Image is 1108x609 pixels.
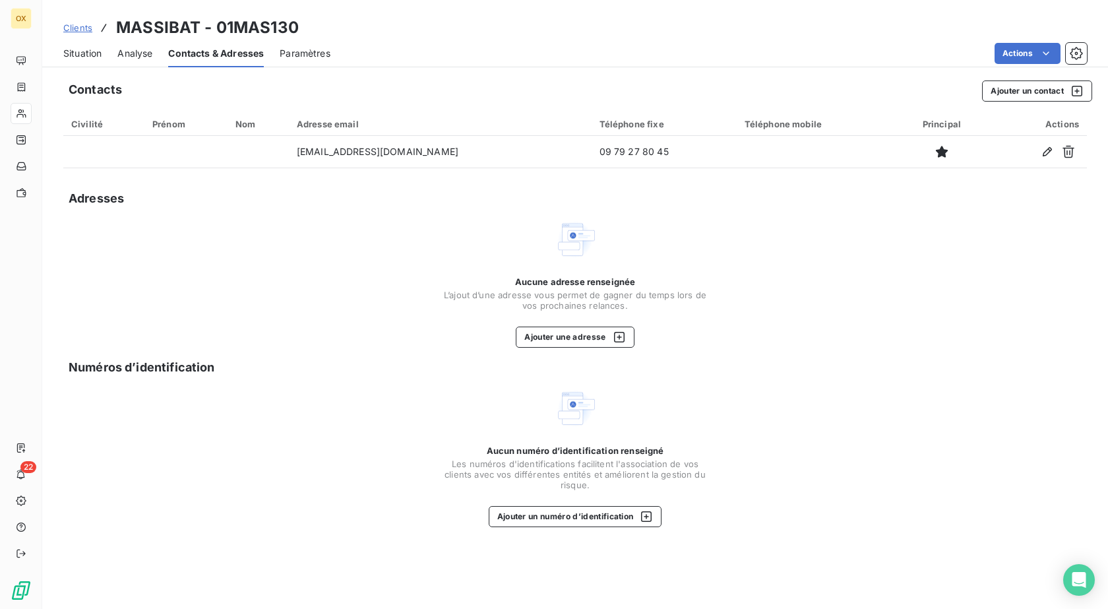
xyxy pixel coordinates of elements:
span: L’ajout d’une adresse vous permet de gagner du temps lors de vos prochaines relances. [443,290,707,311]
button: Actions [995,43,1061,64]
div: Prénom [152,119,220,129]
img: Empty state [554,387,596,430]
div: Téléphone fixe [600,119,729,129]
h5: Adresses [69,189,124,208]
span: Paramètres [280,47,330,60]
span: 22 [20,461,36,473]
button: Ajouter un contact [982,80,1092,102]
h5: Numéros d’identification [69,358,215,377]
span: Clients [63,22,92,33]
span: Situation [63,47,102,60]
td: 09 79 27 80 45 [592,136,737,168]
span: Contacts & Adresses [168,47,264,60]
h3: MASSIBAT - 01MAS130 [116,16,299,40]
div: Open Intercom Messenger [1063,564,1095,596]
div: Civilité [71,119,137,129]
span: Analyse [117,47,152,60]
div: Nom [235,119,281,129]
div: OX [11,8,32,29]
button: Ajouter un numéro d’identification [489,506,662,527]
img: Empty state [554,218,596,261]
h5: Contacts [69,80,122,99]
td: [EMAIL_ADDRESS][DOMAIN_NAME] [289,136,592,168]
div: Téléphone mobile [745,119,888,129]
span: Les numéros d'identifications facilitent l'association de vos clients avec vos différentes entité... [443,459,707,490]
div: Principal [904,119,980,129]
span: Aucune adresse renseignée [515,276,636,287]
span: Aucun numéro d’identification renseigné [487,445,664,456]
div: Adresse email [297,119,584,129]
div: Actions [996,119,1079,129]
a: Clients [63,21,92,34]
img: Logo LeanPay [11,580,32,601]
button: Ajouter une adresse [516,327,634,348]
